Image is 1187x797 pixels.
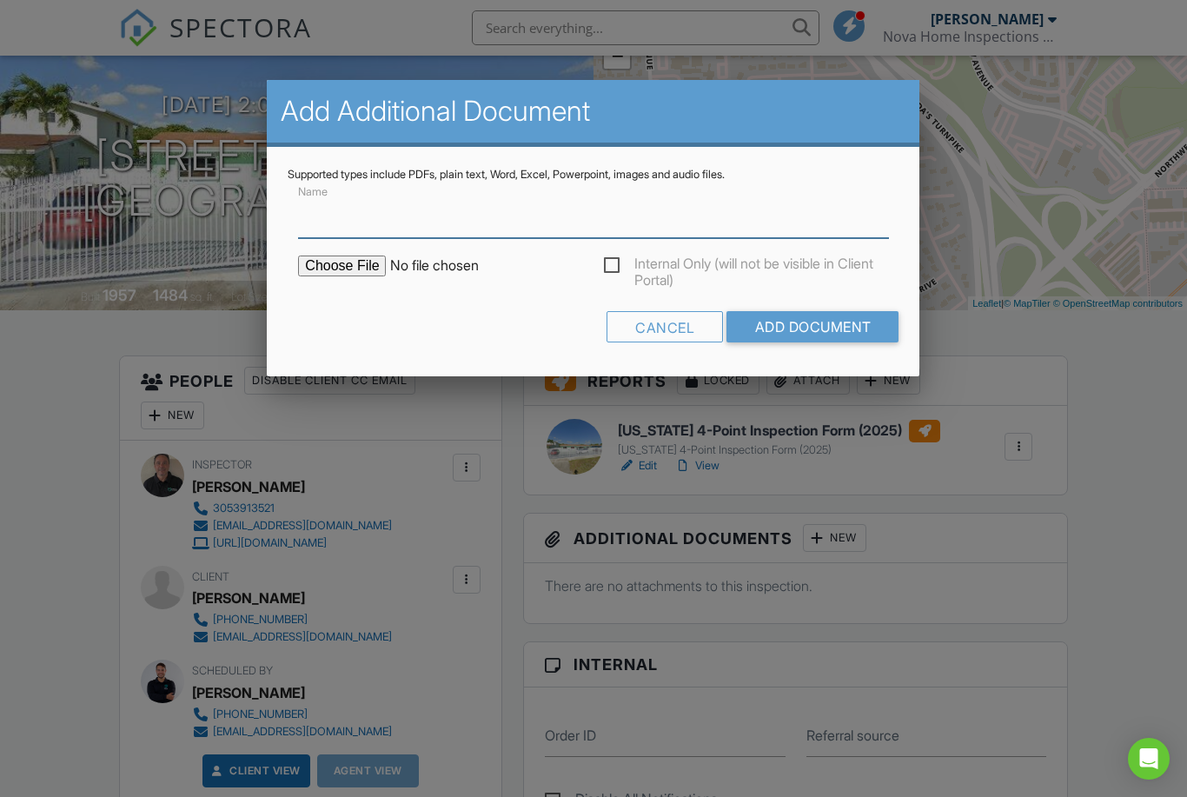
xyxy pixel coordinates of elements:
[1128,738,1170,780] div: Open Intercom Messenger
[607,311,724,342] div: Cancel
[288,168,899,182] div: Supported types include PDFs, plain text, Word, Excel, Powerpoint, images and audio files.
[298,184,328,200] label: Name
[281,94,905,129] h2: Add Additional Document
[604,256,889,277] label: Internal Only (will not be visible in Client Portal)
[727,311,899,342] input: Add Document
